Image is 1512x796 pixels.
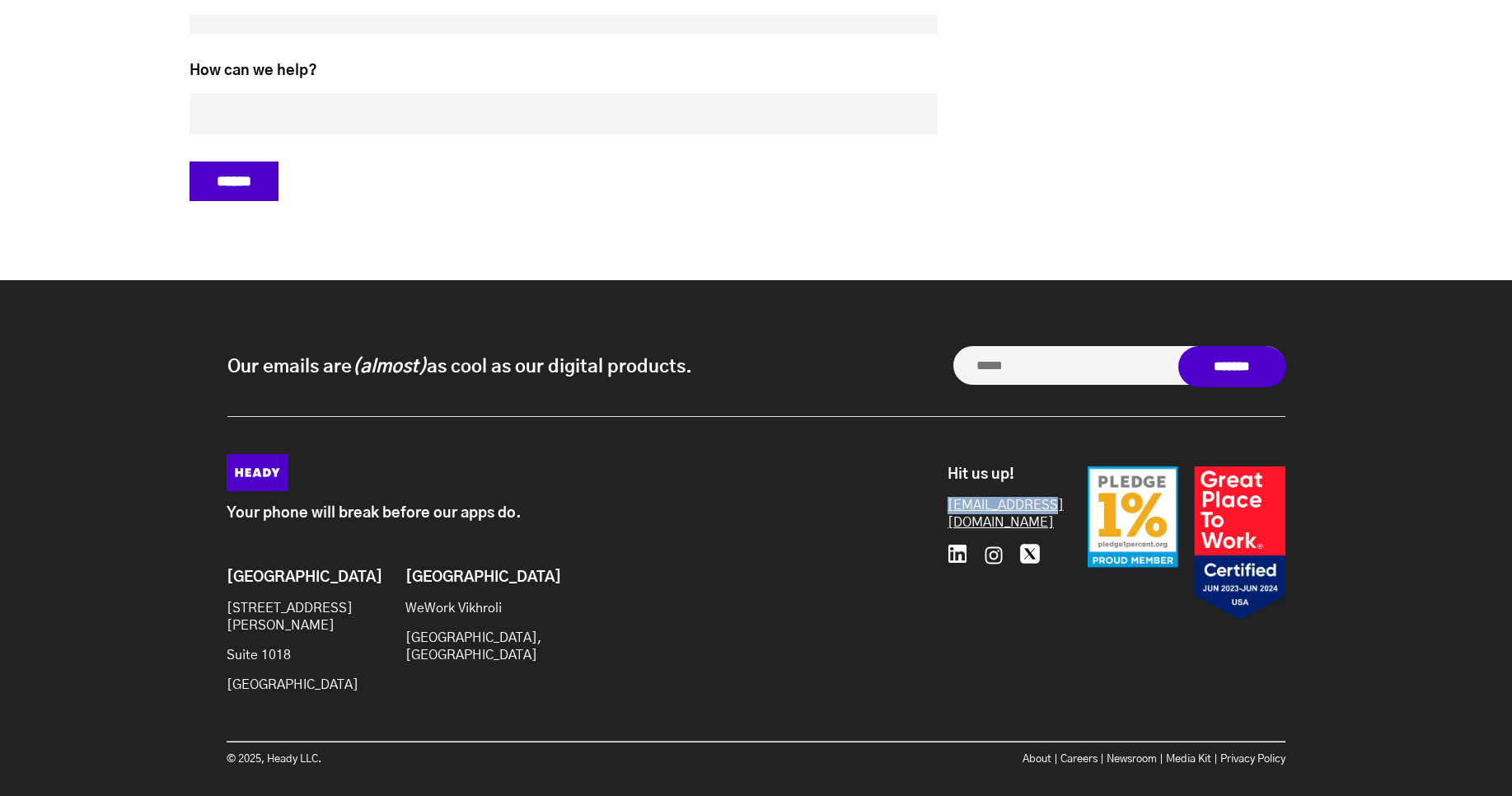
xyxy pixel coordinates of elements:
[227,751,756,768] p: © 2025, Heady LLC.
[1107,754,1157,765] a: Newsroom
[1220,754,1285,765] a: Privacy Policy
[227,505,873,522] p: Your phone will break before our apps do.
[227,354,692,379] p: Our emails are as cool as our digital products.
[227,569,360,588] h6: [GEOGRAPHIC_DATA]
[352,358,427,376] i: (almost)
[227,647,360,664] p: Suite 1018
[1166,754,1211,765] a: Media Kit
[1060,754,1098,765] a: Careers
[227,454,288,491] img: Heady_Logo_Web-01 (1)
[227,600,360,634] p: [STREET_ADDRESS][PERSON_NAME]
[1023,754,1051,765] a: About
[1088,466,1285,620] img: Badges-24
[948,466,1046,485] h6: Hit us up!
[948,497,1046,531] a: [EMAIL_ADDRESS][DOMAIN_NAME]
[405,569,539,588] h6: [GEOGRAPHIC_DATA]
[227,677,360,694] p: [GEOGRAPHIC_DATA]
[405,630,539,664] p: [GEOGRAPHIC_DATA], [GEOGRAPHIC_DATA]
[405,600,539,617] p: WeWork Vikhroli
